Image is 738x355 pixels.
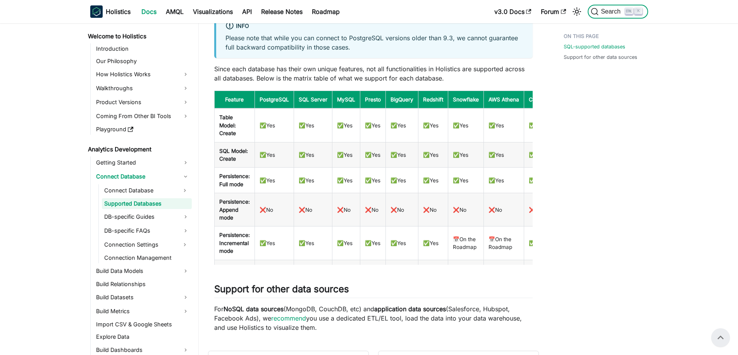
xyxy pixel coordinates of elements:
[418,226,448,260] td: ✅Yes
[94,96,192,108] a: Product Versions
[483,226,524,260] td: 📅On the Roadmap
[256,5,307,18] a: Release Notes
[214,304,533,332] p: For (MongoDB, CouchDB, etc) and (Salesforce, Hubspot, Facebook Ads), we you use a dedicated ETL/E...
[255,226,294,260] td: ✅Yes
[255,168,294,193] td: ✅Yes
[106,7,131,16] b: Holistics
[360,193,385,226] td: ❌No
[94,156,192,169] a: Getting Started
[307,5,344,18] a: Roadmap
[483,193,524,226] td: ❌No
[102,211,192,223] a: DB-specific Guides
[418,142,448,168] td: ✅Yes
[385,260,418,293] td: ✅Yes
[536,5,571,18] a: Forum
[178,184,192,197] button: Expand sidebar category 'Connect Database'
[385,142,418,168] td: ✅Yes
[255,108,294,142] td: ✅Yes
[94,82,192,94] a: Walkthroughs
[214,283,533,298] h2: Support for other data sources
[102,252,192,263] a: Connection Management
[418,91,448,109] th: Redshift
[524,226,561,260] td: ✅Yes
[219,173,250,187] b: Persistence: Full mode
[711,328,730,347] button: Scroll back to top
[483,108,524,142] td: ✅Yes
[94,124,192,135] a: Playground
[332,193,360,226] td: ❌No
[360,260,385,293] td: ✅Yes
[524,91,561,109] th: Clickhouse
[255,193,294,226] td: ❌No
[255,142,294,168] td: ✅Yes
[360,91,385,109] th: Presto
[483,260,524,293] td: 📅On the Roadmap
[385,168,418,193] td: ✅Yes
[385,91,418,109] th: BigQuery
[225,33,523,52] p: Please note that while you can connect to PostgreSQL versions older than 9.3, we cannot guarantee...
[524,108,561,142] td: ✅Yes
[86,31,192,42] a: Welcome to Holistics
[94,68,192,81] a: How Holistics Works
[448,91,483,109] th: Snowflake
[94,331,192,342] a: Explore Data
[294,226,332,260] td: ✅Yes
[94,305,192,317] a: Build Metrics
[332,168,360,193] td: ✅Yes
[385,108,418,142] td: ✅Yes
[483,142,524,168] td: ✅Yes
[214,64,533,83] p: Since each database has their own unique features, not all functionalities in Holistics are suppo...
[294,142,332,168] td: ✅Yes
[237,5,256,18] a: API
[564,53,637,61] a: Support for other data sources
[178,238,192,251] button: Expand sidebar category 'Connection Settings'
[635,8,642,15] kbd: K
[294,193,332,226] td: ❌No
[448,168,483,193] td: ✅Yes
[188,5,237,18] a: Visualizations
[94,291,192,304] a: Build Datasets
[374,305,446,313] strong: application data sources
[385,193,418,226] td: ❌No
[219,232,250,254] b: Persistence: Incremental mode
[332,226,360,260] td: ✅Yes
[524,142,561,168] td: ✅Yes
[90,5,131,18] a: HolisticsHolistics
[161,5,188,18] a: AMQL
[332,108,360,142] td: ✅Yes
[94,56,192,67] a: Our Philosophy
[137,5,161,18] a: Docs
[102,198,192,209] a: Supported Databases
[418,168,448,193] td: ✅Yes
[332,91,360,109] th: MySQL
[294,91,332,109] th: SQL Server
[102,225,192,237] a: DB-specific FAQs
[385,226,418,260] td: ✅Yes
[219,199,250,221] b: Persistence: Append mode
[102,184,178,197] a: Connect Database
[94,110,192,122] a: Coming From Other BI Tools
[564,43,625,50] a: SQL-supported databases
[94,265,192,277] a: Build Data Models
[360,108,385,142] td: ✅Yes
[94,319,192,330] a: Import CSV & Google Sheets
[90,5,103,18] img: Holistics
[332,142,360,168] td: ✅Yes
[294,168,332,193] td: ✅Yes
[448,260,483,293] td: 📅On the Roadmap
[448,226,483,260] td: 📅On the Roadmap
[418,260,448,293] td: ✅Yes
[94,170,192,183] a: Connect Database
[94,279,192,290] a: Build Relationships
[224,305,284,313] strong: NoSQL data sources
[219,114,236,136] b: Table Model: Create
[418,108,448,142] td: ✅Yes
[225,21,523,31] div: info
[214,91,255,109] th: Feature
[86,144,192,155] a: Analytics Development
[490,5,536,18] a: v3.0 Docs
[271,314,306,322] a: recommend
[571,5,583,18] button: Switch between dark and light mode (currently light mode)
[418,193,448,226] td: ❌No
[102,238,178,251] a: Connection Settings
